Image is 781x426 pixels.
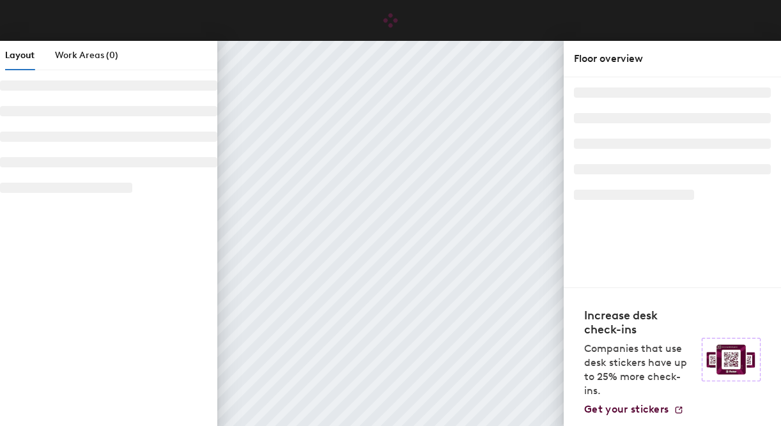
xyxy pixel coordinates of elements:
[5,50,35,61] span: Layout
[584,308,694,337] h4: Increase desk check-ins
[574,51,771,66] div: Floor overview
[584,403,684,416] a: Get your stickers
[584,342,694,398] p: Companies that use desk stickers have up to 25% more check-ins.
[702,338,761,381] img: Sticker logo
[55,50,118,61] span: Work Areas (0)
[584,403,669,415] span: Get your stickers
